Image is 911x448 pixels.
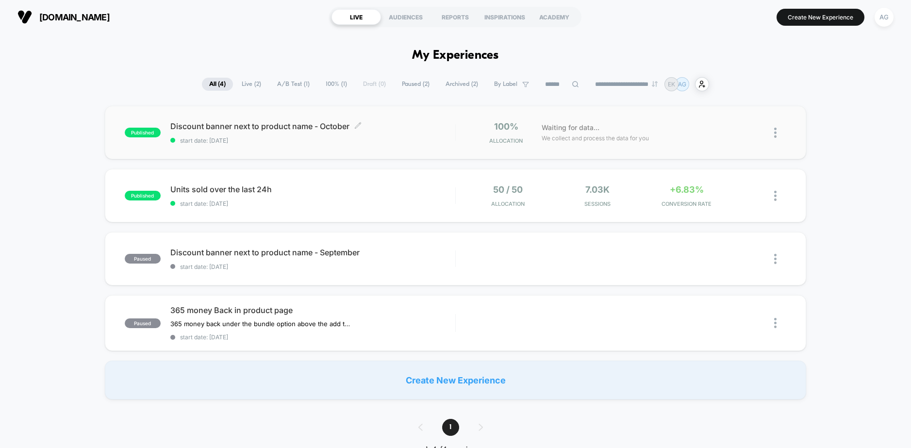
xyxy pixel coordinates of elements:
[170,121,455,131] span: Discount banner next to product name - October
[17,10,32,24] img: Visually logo
[125,128,161,137] span: published
[774,254,777,264] img: close
[668,81,675,88] p: EK
[442,419,459,436] span: 1
[170,184,455,194] span: Units sold over the last 24h
[202,78,233,91] span: All ( 4 )
[875,8,894,27] div: AG
[530,9,579,25] div: ACADEMY
[494,81,517,88] span: By Label
[234,78,268,91] span: Live ( 2 )
[774,191,777,201] img: close
[39,12,110,22] span: [DOMAIN_NAME]
[438,78,485,91] span: Archived ( 2 )
[645,200,729,207] span: CONVERSION RATE
[125,318,161,328] span: paused
[542,133,649,143] span: We collect and process the data for you
[774,318,777,328] img: close
[670,184,704,195] span: +6.83%
[777,9,864,26] button: Create New Experience
[170,200,455,207] span: start date: [DATE]
[170,248,455,257] span: Discount banner next to product name - September
[125,254,161,264] span: paused
[555,200,639,207] span: Sessions
[395,78,437,91] span: Paused ( 2 )
[170,305,455,315] span: 365 money Back in product page
[170,137,455,144] span: start date: [DATE]
[678,81,686,88] p: AG
[774,128,777,138] img: close
[652,81,658,87] img: end
[125,191,161,200] span: published
[542,122,599,133] span: Waiting for data...
[170,320,350,328] span: 365 money back under the bundle option above the add to cart button
[170,263,455,270] span: start date: [DATE]
[872,7,896,27] button: AG
[494,121,518,132] span: 100%
[585,184,610,195] span: 7.03k
[480,9,530,25] div: INSPIRATIONS
[491,200,525,207] span: Allocation
[331,9,381,25] div: LIVE
[15,9,113,25] button: [DOMAIN_NAME]
[489,137,523,144] span: Allocation
[493,184,523,195] span: 50 / 50
[318,78,354,91] span: 100% ( 1 )
[431,9,480,25] div: REPORTS
[170,333,455,341] span: start date: [DATE]
[270,78,317,91] span: A/B Test ( 1 )
[381,9,431,25] div: AUDIENCES
[105,361,806,399] div: Create New Experience
[412,49,499,63] h1: My Experiences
